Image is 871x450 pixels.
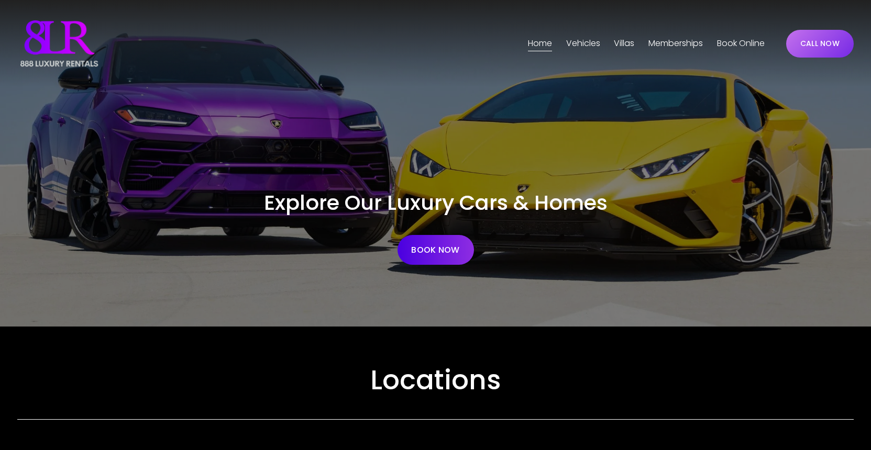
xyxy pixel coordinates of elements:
img: Luxury Car &amp; Home Rentals For Every Occasion [17,17,101,70]
a: Memberships [648,35,703,52]
a: CALL NOW [786,30,854,58]
h2: Locations [17,362,854,397]
a: Home [528,35,552,52]
a: BOOK NOW [398,235,474,265]
a: Book Online [717,35,765,52]
a: folder dropdown [566,35,600,52]
a: folder dropdown [614,35,634,52]
span: Explore Our Luxury Cars & Homes [264,188,608,217]
span: Villas [614,36,634,51]
span: Vehicles [566,36,600,51]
